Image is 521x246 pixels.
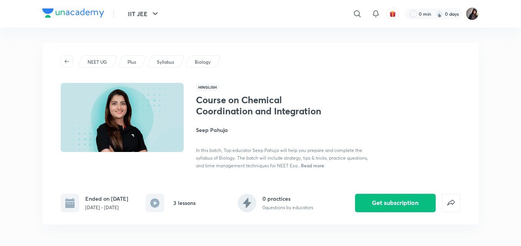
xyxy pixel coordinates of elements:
[157,59,174,66] p: Syllabus
[196,83,219,91] span: Hinglish
[301,162,324,168] span: Read more
[355,194,436,212] button: Get subscription
[156,59,176,66] a: Syllabus
[442,194,460,212] button: false
[126,59,138,66] a: Plus
[42,8,104,18] img: Company Logo
[196,126,368,134] h4: Seep Pahuja
[85,195,128,203] h6: Ended on [DATE]
[173,199,196,207] h6: 3 lessons
[466,7,479,20] img: Afeera M
[196,147,368,168] span: In this batch, Top educator Seep Pahuja will help you prepare and complete the syllabus of Biolog...
[128,59,136,66] p: Plus
[195,59,211,66] p: Biology
[389,10,396,17] img: avatar
[123,6,164,21] button: IIT JEE
[387,8,399,20] button: avatar
[85,204,128,211] p: [DATE] - [DATE]
[60,82,185,153] img: Thumbnail
[436,10,443,18] img: streak
[194,59,212,66] a: Biology
[86,59,108,66] a: NEET UG
[262,195,313,203] h6: 0 practices
[88,59,107,66] p: NEET UG
[42,8,104,20] a: Company Logo
[262,204,313,211] p: 0 questions by educators
[196,94,322,117] h1: Course on Chemical Coordination and Integration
